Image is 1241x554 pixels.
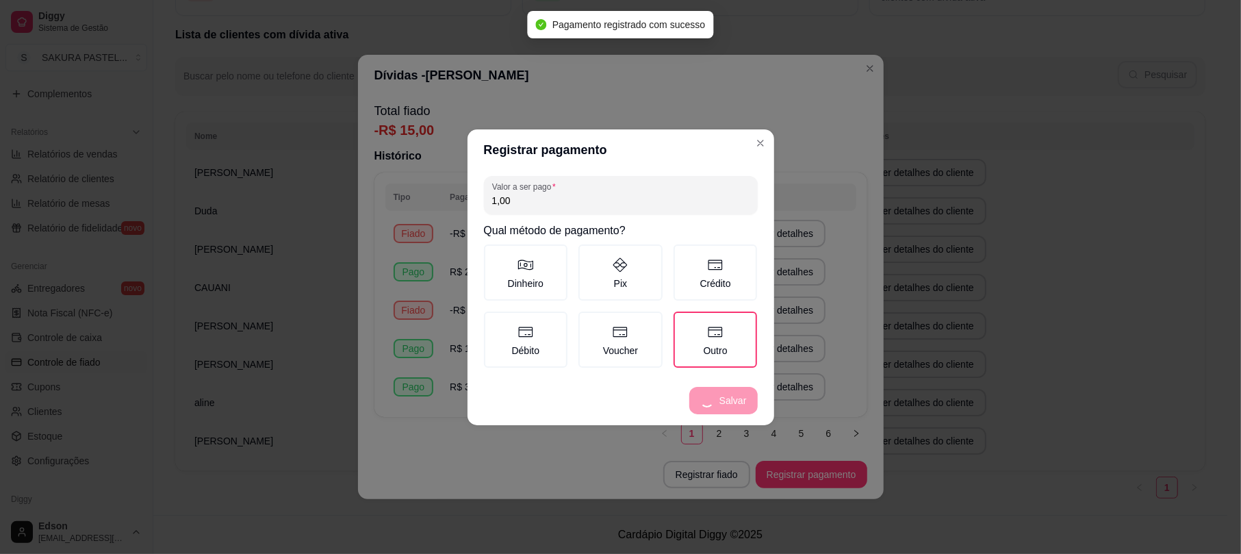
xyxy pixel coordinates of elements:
label: Valor a ser pago [492,181,561,192]
label: Voucher [578,312,663,368]
label: Dinheiro [484,244,568,301]
label: Pix [578,244,663,301]
h2: Qual método de pagamento? [484,223,758,239]
button: Close [750,132,771,154]
span: check-circle [536,19,547,30]
label: Crédito [674,244,758,301]
label: Débito [484,312,568,368]
header: Registrar pagamento [468,129,774,171]
input: Valor a ser pago [492,194,750,207]
label: Outro [674,312,758,368]
span: Pagamento registrado com sucesso [552,19,705,30]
